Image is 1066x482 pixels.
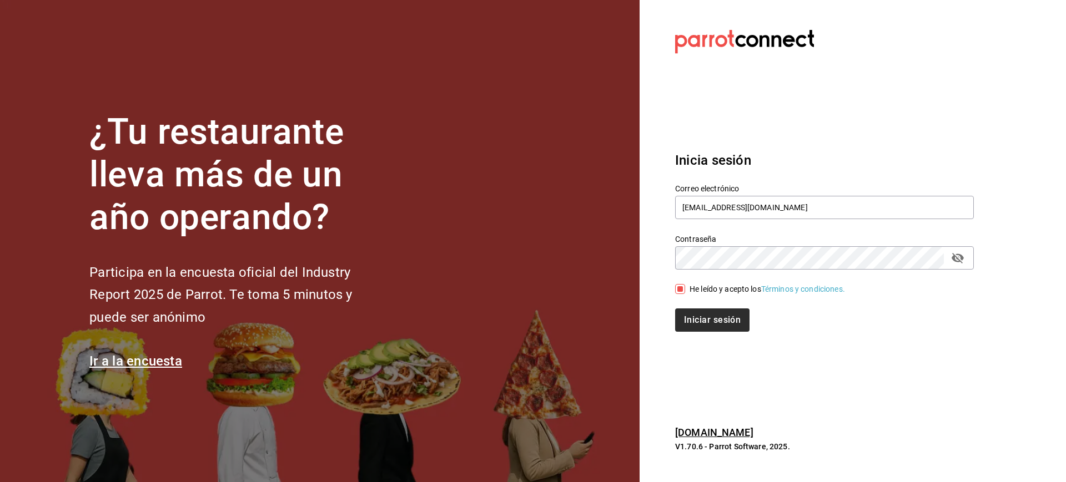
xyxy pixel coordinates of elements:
[948,248,967,267] button: passwordField
[675,441,974,452] p: V1.70.6 - Parrot Software, 2025.
[690,283,845,295] div: He leído y acepto los
[675,185,974,192] label: Correo electrónico
[89,111,389,239] h1: ¿Tu restaurante lleva más de un año operando?
[89,261,389,329] h2: Participa en la encuesta oficial del Industry Report 2025 de Parrot. Te toma 5 minutos y puede se...
[675,150,974,170] h3: Inicia sesión
[675,427,753,438] a: [DOMAIN_NAME]
[761,285,845,293] a: Términos y condiciones.
[675,308,750,332] button: Iniciar sesión
[89,353,182,369] a: Ir a la encuesta
[675,235,974,243] label: Contraseña
[675,196,974,219] input: Ingresa tu correo electrónico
